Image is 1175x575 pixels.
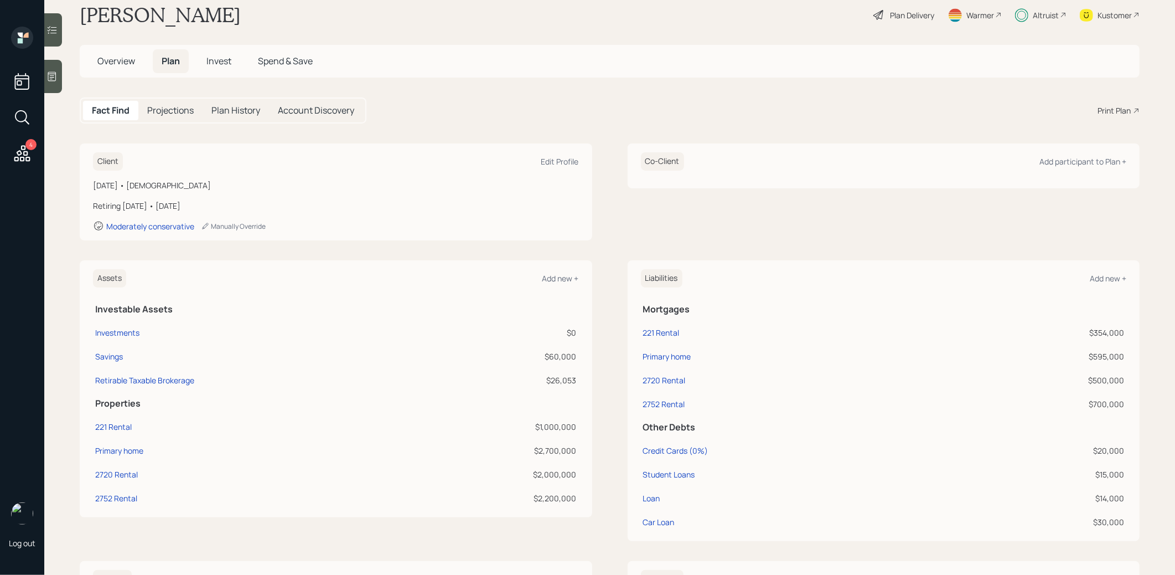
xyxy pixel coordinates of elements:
div: $2,700,000 [428,445,576,456]
div: 2720 Rental [95,469,138,480]
div: 2752 Rental [643,398,685,410]
h6: Liabilities [641,269,682,287]
h5: Investable Assets [95,304,577,315]
div: $354,000 [950,327,1124,338]
h5: Projections [147,105,194,116]
div: $20,000 [950,445,1124,456]
div: $2,000,000 [428,469,576,480]
div: $30,000 [950,516,1124,528]
div: Add participant to Plan + [1039,156,1126,167]
div: Retirable Taxable Brokerage [95,374,194,386]
h6: Client [93,152,123,171]
div: Add new + [542,273,579,284]
h5: Account Discovery [278,105,354,116]
div: Investments [95,327,139,338]
h5: Properties [95,398,577,409]
div: $14,000 [950,492,1124,504]
div: Savings [95,351,123,362]
div: Primary home [643,351,691,362]
img: treva-nostdahl-headshot.png [11,502,33,525]
div: 4 [25,139,37,150]
div: $1,000,000 [428,421,576,433]
div: $26,053 [428,374,576,386]
div: 2752 Rental [95,492,137,504]
div: $595,000 [950,351,1124,362]
div: Manually Override [201,222,266,231]
span: Plan [162,55,180,67]
div: Log out [9,538,35,548]
h5: Other Debts [643,422,1125,433]
div: 221 Rental [95,421,132,433]
div: $15,000 [950,469,1124,480]
div: Warmer [966,9,994,21]
div: Primary home [95,445,143,456]
div: $500,000 [950,374,1124,386]
span: Overview [97,55,135,67]
span: Invest [206,55,231,67]
h6: Assets [93,269,126,287]
div: $700,000 [950,398,1124,410]
div: Altruist [1033,9,1059,21]
div: Print Plan [1098,105,1131,116]
div: Kustomer [1098,9,1132,21]
div: Retiring [DATE] • [DATE] [93,200,579,212]
div: Student Loans [643,469,695,480]
h5: Mortgages [643,304,1125,315]
h1: [PERSON_NAME] [80,3,241,27]
div: 221 Rental [643,327,680,338]
h5: Plan History [211,105,260,116]
div: 2720 Rental [643,374,686,386]
div: Edit Profile [541,156,579,167]
span: Spend & Save [258,55,313,67]
div: Loan [643,492,660,504]
h5: Fact Find [92,105,130,116]
div: $60,000 [428,351,576,362]
div: Plan Delivery [890,9,934,21]
div: $2,200,000 [428,492,576,504]
div: Car Loan [643,516,675,528]
div: [DATE] • [DEMOGRAPHIC_DATA] [93,179,579,191]
div: Credit Cards (0%) [643,445,708,456]
h6: Co-Client [641,152,684,171]
div: Moderately conservative [106,221,194,232]
div: $0 [428,327,576,338]
div: Add new + [1090,273,1126,284]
